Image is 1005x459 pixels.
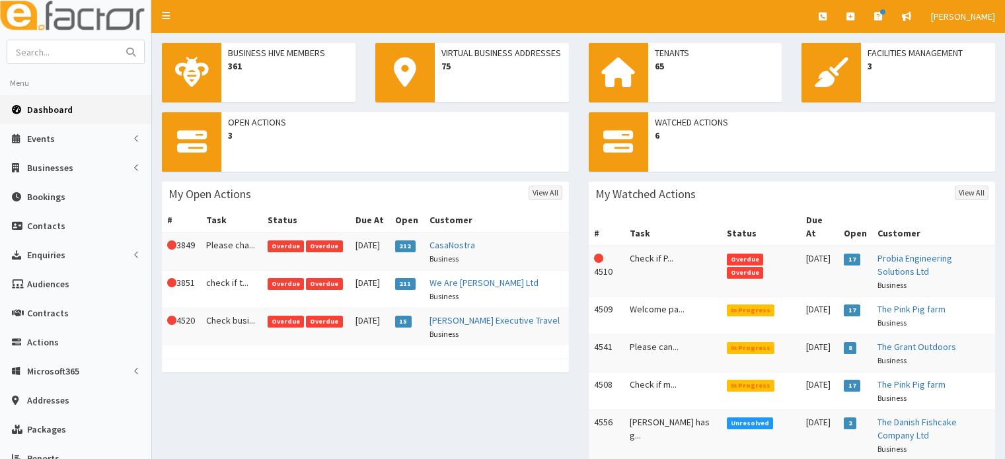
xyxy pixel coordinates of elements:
[529,186,562,200] a: View All
[955,186,988,200] a: View All
[801,246,839,297] td: [DATE]
[727,267,764,279] span: Overdue
[27,336,59,348] span: Actions
[801,372,839,410] td: [DATE]
[350,271,390,308] td: [DATE]
[162,271,201,308] td: 3851
[429,277,539,289] a: We Are [PERSON_NAME] Ltd
[441,59,562,73] span: 75
[27,278,69,290] span: Audiences
[201,208,262,232] th: Task
[228,129,562,142] span: 3
[27,307,69,319] span: Contracts
[877,303,946,315] a: The Pink Pig farm
[877,444,907,454] small: Business
[589,297,625,335] td: 4509
[424,208,568,232] th: Customer
[27,220,65,232] span: Contacts
[594,254,603,263] i: This Action is overdue!
[162,232,201,271] td: 3849
[268,278,305,290] span: Overdue
[350,208,390,232] th: Due At
[201,308,262,346] td: Check busi...
[877,280,907,290] small: Business
[655,46,776,59] span: Tenants
[877,378,946,390] a: The Pink Pig farm
[877,416,957,441] a: The Danish Fishcake Company Ltd
[801,297,839,335] td: [DATE]
[395,240,416,252] span: 212
[429,314,560,326] a: [PERSON_NAME] Executive Travel
[624,335,721,372] td: Please can...
[27,191,65,203] span: Bookings
[390,208,424,232] th: Open
[228,59,349,73] span: 361
[429,239,475,251] a: CasaNostra
[801,335,839,372] td: [DATE]
[844,417,856,429] span: 2
[868,59,988,73] span: 3
[931,11,995,22] span: [PERSON_NAME]
[268,240,305,252] span: Overdue
[877,355,907,365] small: Business
[844,380,860,392] span: 17
[872,208,995,246] th: Customer
[306,240,343,252] span: Overdue
[877,318,907,328] small: Business
[27,423,66,435] span: Packages
[624,372,721,410] td: Check if m...
[306,316,343,328] span: Overdue
[727,342,775,354] span: In Progress
[838,208,872,246] th: Open
[168,188,251,200] h3: My Open Actions
[429,291,459,301] small: Business
[655,59,776,73] span: 65
[877,341,956,353] a: The Grant Outdoors
[589,246,625,297] td: 4510
[589,372,625,410] td: 4508
[589,335,625,372] td: 4541
[27,365,79,377] span: Microsoft365
[801,208,839,246] th: Due At
[268,316,305,328] span: Overdue
[395,316,412,328] span: 15
[167,240,176,250] i: This Action is overdue!
[228,46,349,59] span: Business Hive Members
[429,254,459,264] small: Business
[27,249,65,261] span: Enquiries
[727,304,775,316] span: In Progress
[868,46,988,59] span: Facilities Management
[589,208,625,246] th: #
[395,278,416,290] span: 211
[624,246,721,297] td: Check if P...
[162,308,201,346] td: 4520
[844,304,860,316] span: 17
[877,393,907,403] small: Business
[167,278,176,287] i: This Action is overdue!
[27,162,73,174] span: Businesses
[844,342,856,354] span: 8
[350,232,390,271] td: [DATE]
[201,232,262,271] td: Please cha...
[162,208,201,232] th: #
[655,116,989,129] span: Watched Actions
[7,40,118,63] input: Search...
[167,316,176,325] i: This Action is overdue!
[727,254,764,265] span: Overdue
[306,278,343,290] span: Overdue
[722,208,801,246] th: Status
[228,116,562,129] span: Open Actions
[429,329,459,339] small: Business
[201,271,262,308] td: check if t...
[441,46,562,59] span: Virtual Business Addresses
[877,252,952,277] a: Probia Engineering Solutions Ltd
[350,308,390,346] td: [DATE]
[262,208,350,232] th: Status
[27,394,69,406] span: Addresses
[624,208,721,246] th: Task
[624,297,721,335] td: Welcome pa...
[727,380,775,392] span: In Progress
[27,133,55,145] span: Events
[844,254,860,265] span: 17
[655,129,989,142] span: 6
